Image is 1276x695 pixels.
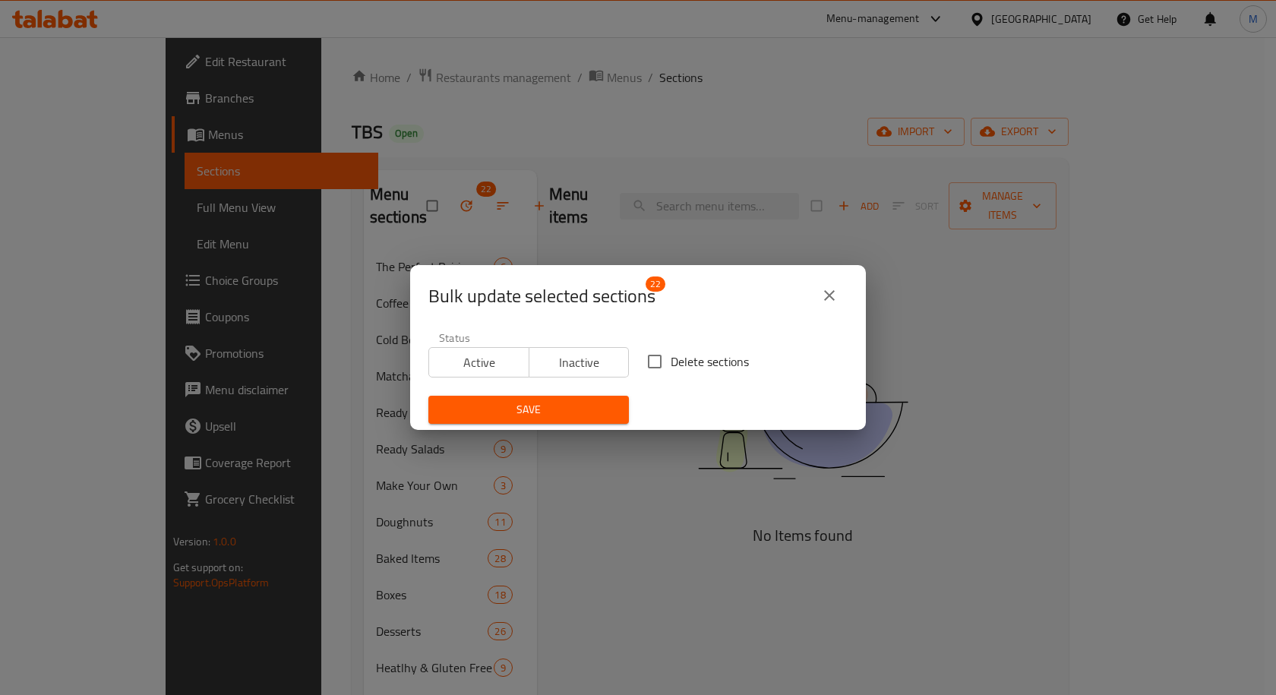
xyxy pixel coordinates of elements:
[529,347,630,378] button: Inactive
[671,352,749,371] span: Delete sections
[428,284,655,308] span: Selected section count
[441,400,617,419] span: Save
[435,352,523,374] span: Active
[428,396,629,424] button: Save
[811,277,848,314] button: close
[535,352,624,374] span: Inactive
[646,276,665,292] span: 22
[428,347,529,378] button: Active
